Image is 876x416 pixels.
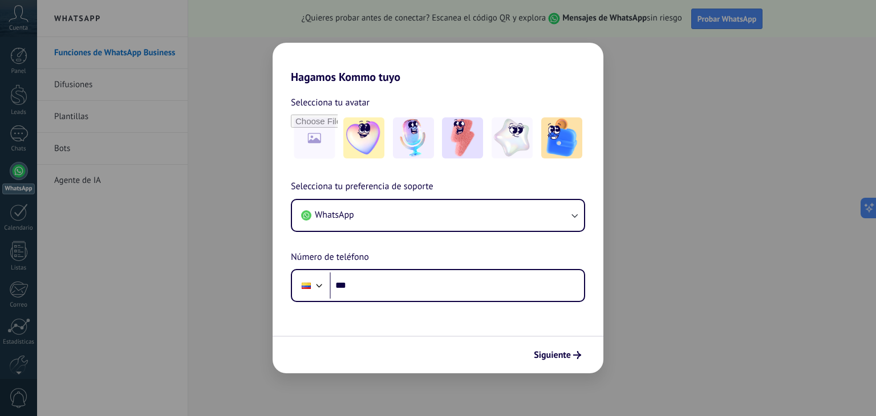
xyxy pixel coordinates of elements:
h2: Hagamos Kommo tuyo [273,43,603,84]
img: -3.jpeg [442,117,483,158]
button: WhatsApp [292,200,584,231]
img: -4.jpeg [492,117,533,158]
span: Siguiente [534,351,571,359]
span: Selecciona tu preferencia de soporte [291,180,433,194]
img: -5.jpeg [541,117,582,158]
img: -2.jpeg [393,117,434,158]
div: Colombia: + 57 [295,274,317,297]
span: Número de teléfono [291,250,369,265]
span: Selecciona tu avatar [291,95,370,110]
span: WhatsApp [315,209,354,221]
img: -1.jpeg [343,117,384,158]
button: Siguiente [529,345,586,365]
